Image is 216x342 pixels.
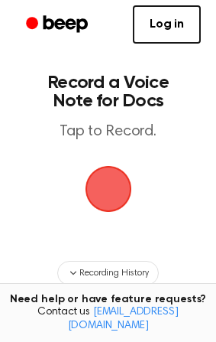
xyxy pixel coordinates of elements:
[15,10,102,40] a: Beep
[27,122,189,142] p: Tap to Record.
[85,166,131,212] button: Beep Logo
[68,307,179,331] a: [EMAIL_ADDRESS][DOMAIN_NAME]
[57,261,158,285] button: Recording History
[9,306,207,333] span: Contact us
[79,266,148,280] span: Recording History
[27,73,189,110] h1: Record a Voice Note for Docs
[133,5,201,44] a: Log in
